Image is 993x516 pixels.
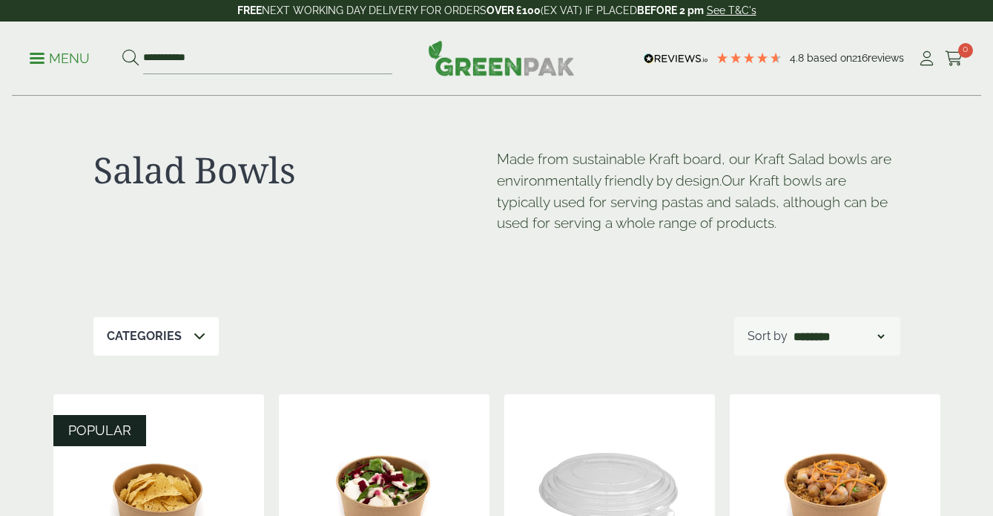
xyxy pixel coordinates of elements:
div: 4.79 Stars [716,51,782,65]
span: 4.8 [790,52,807,64]
a: See T&C's [707,4,756,16]
strong: BEFORE 2 pm [637,4,704,16]
strong: OVER £100 [486,4,541,16]
select: Shop order [791,327,887,345]
p: Categories [107,327,182,345]
strong: FREE [237,4,262,16]
h1: Salad Bowls [93,148,497,192]
a: 0 [945,48,963,70]
img: GreenPak Supplies [428,40,575,76]
span: Made from sustainable Kraft board, our Kraft Salad bowls are environmentally friendly by design. [497,151,891,189]
span: reviews [868,52,904,64]
i: Cart [945,51,963,66]
span: Our Kraft bowls are typically used for serving pastas and salads, although can be used for servin... [497,172,888,232]
a: Menu [30,50,90,65]
img: REVIEWS.io [644,53,708,64]
p: Menu [30,50,90,68]
span: POPULAR [68,422,131,438]
p: Sort by [748,327,788,345]
i: My Account [917,51,936,66]
span: 216 [852,52,868,64]
span: Based on [807,52,852,64]
span: 0 [958,43,973,58]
